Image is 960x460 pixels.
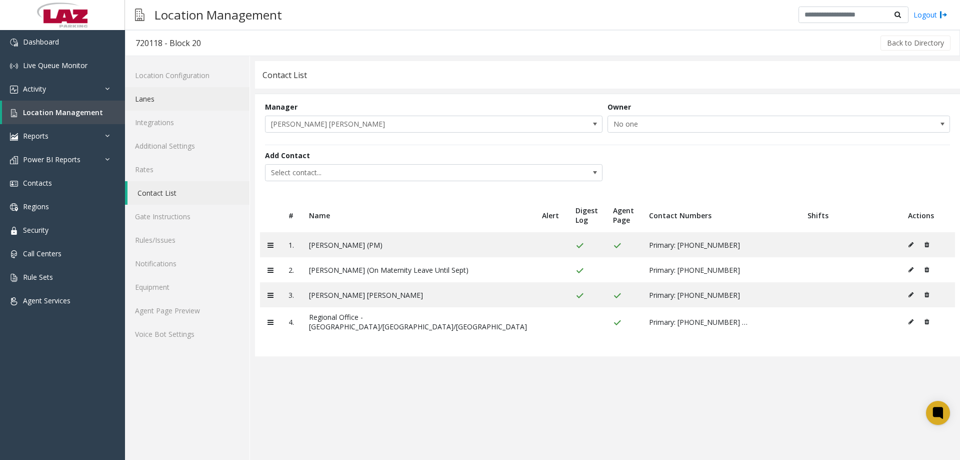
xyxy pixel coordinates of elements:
span: Contacts [23,178,52,188]
a: Agent Page Preview [125,299,249,322]
span: Regions [23,202,49,211]
button: Back to Directory [880,36,950,51]
td: 4. [281,307,301,336]
a: Integrations [125,111,249,134]
img: check [613,242,621,250]
a: Location Configuration [125,64,249,87]
span: Rule Sets [23,272,53,282]
img: 'icon' [10,227,18,235]
span: Reports [23,131,48,141]
img: check [575,292,584,300]
span: [PERSON_NAME] [PERSON_NAME] [265,116,534,132]
label: Manager [265,102,297,112]
span: Call Centers [23,249,61,258]
th: Agent Page [605,198,641,232]
span: Power BI Reports [23,155,80,164]
a: Rules/Issues [125,228,249,252]
span: Primary: [PHONE_NUMBER] EXT 5008 [649,317,749,327]
th: Name [301,198,534,232]
img: check [575,267,584,275]
td: 1. [281,232,301,257]
span: Dashboard [23,37,59,47]
td: [PERSON_NAME] [PERSON_NAME] [301,282,534,307]
h3: Location Management [149,3,287,27]
img: 'icon' [10,133,18,141]
td: Regional Office - [GEOGRAPHIC_DATA]/[GEOGRAPHIC_DATA]/[GEOGRAPHIC_DATA] [301,307,534,336]
img: 'icon' [10,109,18,117]
a: Logout [913,10,947,20]
a: Equipment [125,275,249,299]
span: Activity [23,84,46,94]
a: Location Management [2,101,125,124]
label: Add Contact [265,150,310,161]
img: check [575,242,584,250]
img: 'icon' [10,86,18,94]
a: Additional Settings [125,134,249,158]
span: NO DATA FOUND [607,116,950,133]
span: No one [608,116,881,132]
th: Shifts [800,198,900,232]
a: Voice Bot Settings [125,322,249,346]
a: Lanes [125,87,249,111]
a: Contact List [127,181,249,205]
img: 'icon' [10,62,18,70]
img: 'icon' [10,250,18,258]
td: [PERSON_NAME] (PM) [301,232,534,257]
th: Alert [534,198,568,232]
span: Primary: [PHONE_NUMBER] [649,265,740,275]
a: Notifications [125,252,249,275]
span: Agent Services [23,296,70,305]
th: Contact Numbers [641,198,800,232]
img: 'icon' [10,274,18,282]
a: Rates [125,158,249,181]
th: # [281,198,301,232]
img: pageIcon [135,3,144,27]
img: 'icon' [10,180,18,188]
td: 3. [281,282,301,307]
img: logout [939,10,947,20]
img: check [613,319,621,327]
span: Select contact... [265,165,534,181]
img: 'icon' [10,156,18,164]
span: Primary: [PHONE_NUMBER] [649,240,740,250]
div: 720118 - Block 20 [135,37,201,50]
label: Owner [607,102,631,112]
td: 2. [281,257,301,282]
a: Gate Instructions [125,205,249,228]
td: [PERSON_NAME] (On Maternity Leave Until Sept) [301,257,534,282]
span: Primary: [PHONE_NUMBER] [649,290,740,300]
div: Contact List [262,69,307,82]
img: 'icon' [10,203,18,211]
span: Live Queue Monitor [23,61,87,70]
img: 'icon' [10,39,18,47]
th: Actions [900,198,955,232]
th: Digest Log [568,198,605,232]
span: Security [23,225,48,235]
span: Location Management [23,108,103,117]
img: 'icon' [10,297,18,305]
img: check [613,292,621,300]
